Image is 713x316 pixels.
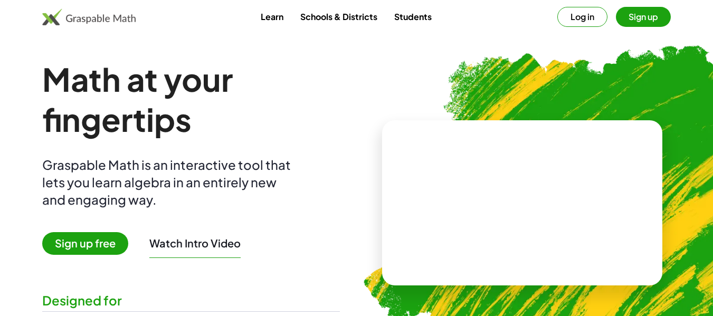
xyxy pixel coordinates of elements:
[149,236,241,250] button: Watch Intro Video
[386,7,440,26] a: Students
[616,7,671,27] button: Sign up
[42,292,340,309] div: Designed for
[252,7,292,26] a: Learn
[42,156,296,208] div: Graspable Math is an interactive tool that lets you learn algebra in an entirely new and engaging...
[557,7,607,27] button: Log in
[42,232,128,255] span: Sign up free
[292,7,386,26] a: Schools & Districts
[42,59,340,139] h1: Math at your fingertips
[443,163,601,242] video: What is this? This is dynamic math notation. Dynamic math notation plays a central role in how Gr...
